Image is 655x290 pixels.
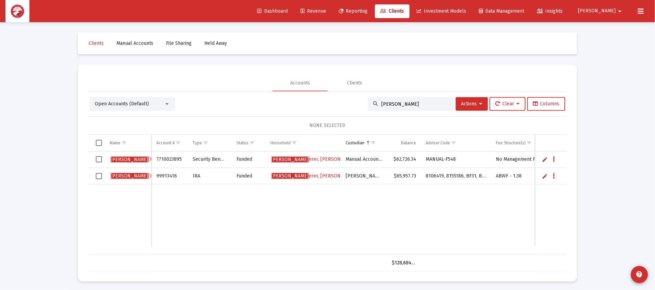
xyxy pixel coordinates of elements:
[527,140,532,145] span: Show filter options for column 'Fee Structure(s)'
[491,135,545,151] td: Column Fee Structure(s)
[232,135,266,151] td: Column Status
[88,135,567,272] div: Data grid
[111,157,148,162] span: [PERSON_NAME]
[105,135,152,151] td: Column Name
[96,173,102,179] div: Select row
[300,8,326,14] span: Revenue
[542,173,548,179] a: Edit
[570,4,632,18] button: [PERSON_NAME]
[496,101,520,107] span: Clear
[375,4,410,18] a: Clients
[491,168,545,184] td: ABWF - 1.38
[204,40,227,46] span: Held Away
[111,37,159,50] a: Manual Accounts
[451,140,456,145] span: Show filter options for column 'Advisor Code'
[341,151,387,168] td: Manual Accounts
[578,8,616,14] span: [PERSON_NAME]
[121,140,127,145] span: Show filter options for column 'Name'
[152,151,188,168] td: 7710023895
[237,173,261,180] div: Funded
[111,173,186,179] span: [PERSON_NAME]
[292,140,297,145] span: Show filter options for column 'Household'
[116,40,153,46] span: Manual Accounts
[371,140,376,145] span: Show filter options for column 'Custodian'
[96,140,102,146] div: Select all
[387,168,421,184] td: $65,957.73
[271,140,291,146] div: Household
[381,8,404,14] span: Clients
[237,156,261,163] div: Funded
[199,37,232,50] a: Held Away
[421,168,491,184] td: 8106419, 8155186, BF31, BGFE
[341,168,387,184] td: [PERSON_NAME]
[387,151,421,168] td: $62,726.34
[271,157,309,162] span: [PERSON_NAME]
[89,40,104,46] span: Clients
[461,101,483,107] span: Actions
[474,4,530,18] a: Data Management
[532,4,568,18] a: Insights
[271,156,387,162] span: erer, [PERSON_NAME] A Household
[166,40,192,46] span: File Sharing
[110,140,120,146] div: Name
[271,173,309,179] span: [PERSON_NAME]
[266,135,341,151] td: Column Household
[527,97,565,111] button: Columns
[496,140,526,146] div: Fee Structure(s)
[156,140,175,146] div: Account #
[616,4,624,18] mat-icon: arrow_drop_down
[93,122,562,129] div: NONE SELECTED
[110,154,187,164] a: [PERSON_NAME][PERSON_NAME]
[347,80,362,87] div: Clients
[271,154,388,164] a: [PERSON_NAME]erer, [PERSON_NAME] A Household
[95,101,149,107] span: Open Accounts (Default)
[401,140,416,146] div: Balance
[271,171,388,181] a: [PERSON_NAME]erer, [PERSON_NAME] A Household
[346,140,365,146] div: Custodian
[333,4,373,18] a: Reporting
[250,140,255,145] span: Show filter options for column 'Status'
[490,97,526,111] button: Clear
[542,156,548,162] a: Edit
[188,135,232,151] td: Column Type
[537,8,563,14] span: Insights
[188,151,232,168] td: Security Benefit
[339,8,368,14] span: Reporting
[421,135,491,151] td: Column Advisor Code
[290,80,310,87] div: Accounts
[387,135,421,151] td: Column Balance
[252,4,293,18] a: Dashboard
[188,168,232,184] td: IRA
[426,140,450,146] div: Advisor Code
[411,4,472,18] a: Investment Models
[111,173,148,179] span: [PERSON_NAME]
[382,101,449,107] input: Search
[491,151,545,168] td: No Management Fee
[421,151,491,168] td: MANUAL-F548
[479,8,525,14] span: Data Management
[533,101,560,107] span: Columns
[176,140,181,145] span: Show filter options for column 'Account #'
[341,135,387,151] td: Column Custodian
[417,8,466,14] span: Investment Models
[635,271,644,279] mat-icon: contact_support
[193,140,202,146] div: Type
[295,4,332,18] a: Revenue
[456,97,488,111] button: Actions
[152,135,188,151] td: Column Account #
[203,140,208,145] span: Show filter options for column 'Type'
[160,37,197,50] a: File Sharing
[111,156,186,162] span: [PERSON_NAME]
[152,168,188,184] td: 99913416
[392,260,416,266] div: $128,684.07
[110,171,187,181] a: [PERSON_NAME][PERSON_NAME]
[96,156,102,162] div: Select row
[257,8,288,14] span: Dashboard
[83,37,109,50] a: Clients
[237,140,249,146] div: Status
[271,173,387,179] span: erer, [PERSON_NAME] A Household
[11,4,24,18] img: Dashboard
